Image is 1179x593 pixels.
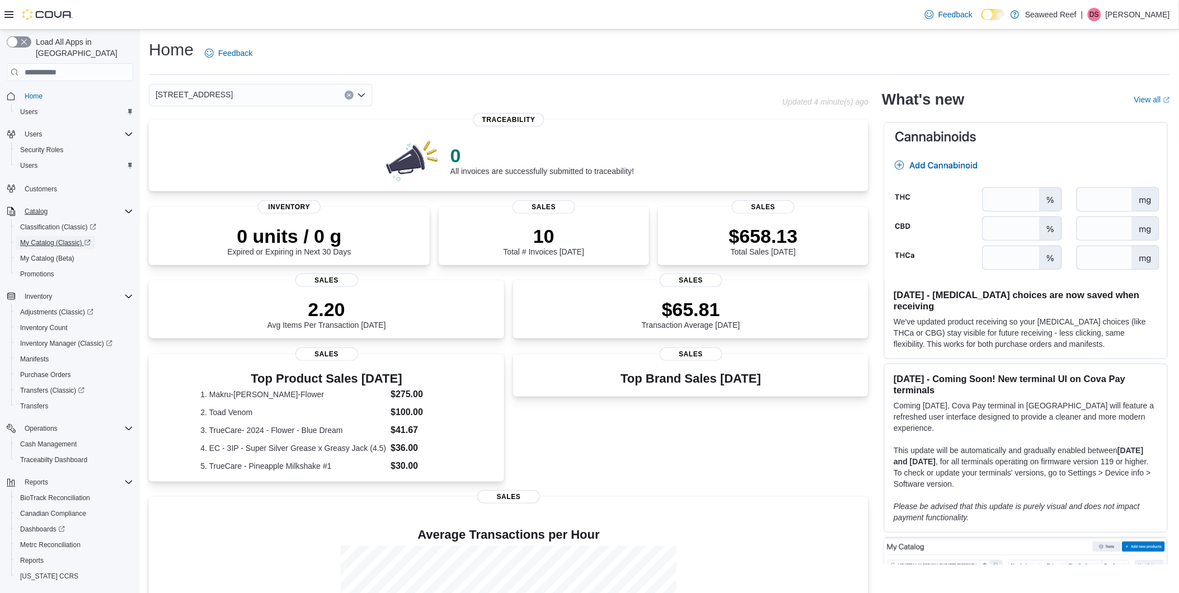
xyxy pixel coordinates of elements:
span: Sales [295,347,358,361]
span: Promotions [16,267,133,281]
a: Cash Management [16,437,81,451]
dt: 4. EC - 3IP - Super Silver Grease x Greasy Jack (4.5) [200,443,386,454]
span: Transfers [16,399,133,413]
span: Transfers [20,402,48,411]
span: Security Roles [20,145,63,154]
span: Users [25,130,42,139]
span: Customers [25,185,57,194]
span: Reports [16,554,133,567]
a: Security Roles [16,143,68,157]
a: Classification (Classic) [16,220,101,234]
h3: Top Brand Sales [DATE] [621,372,761,385]
button: Reports [11,553,138,568]
img: 0 [383,138,441,182]
a: Promotions [16,267,59,281]
span: Classification (Classic) [16,220,133,234]
span: Purchase Orders [20,370,71,379]
dt: 3. TrueCare- 2024 - Flower - Blue Dream [200,425,386,436]
p: [PERSON_NAME] [1106,8,1170,21]
span: Home [25,92,43,101]
span: Security Roles [16,143,133,157]
span: Users [20,128,133,141]
button: BioTrack Reconciliation [11,490,138,506]
button: Home [2,88,138,104]
h4: Average Transactions per Hour [158,528,859,542]
a: Feedback [200,42,257,64]
span: Sales [660,274,722,287]
div: Total # Invoices [DATE] [504,225,584,256]
span: Sales [513,200,575,214]
span: Catalog [20,205,133,218]
h3: Top Product Sales [DATE] [200,372,453,385]
dd: $30.00 [391,459,453,473]
h1: Home [149,39,194,61]
p: Updated 4 minute(s) ago [782,97,868,106]
button: Users [20,128,46,141]
span: Promotions [20,270,54,279]
a: Adjustments (Classic) [16,305,98,319]
h3: [DATE] - Coming Soon! New terminal UI on Cova Pay terminals [894,373,1158,396]
dt: 5. TrueCare - Pineapple Milkshake #1 [200,460,386,472]
a: [US_STATE] CCRS [16,570,83,583]
span: DS [1090,8,1100,21]
a: Reports [16,554,48,567]
a: Users [16,105,42,119]
a: Transfers (Classic) [16,384,89,397]
span: Users [20,161,37,170]
a: Inventory Count [16,321,72,335]
p: $658.13 [729,225,798,247]
span: Adjustments (Classic) [16,305,133,319]
dt: 1. Makru-[PERSON_NAME]-Flower [200,389,386,400]
button: Users [2,126,138,142]
span: Inventory Count [20,323,68,332]
span: Sales [477,490,540,503]
span: Catalog [25,207,48,216]
span: Manifests [16,352,133,366]
p: 10 [504,225,584,247]
span: Feedback [218,48,252,59]
p: Seaweed Reef [1025,8,1077,21]
span: Inventory [20,290,133,303]
span: Home [20,89,133,103]
span: Traceabilty Dashboard [16,453,133,467]
div: All invoices are successfully submitted to traceability! [450,144,634,176]
a: Inventory Manager (Classic) [11,336,138,351]
span: BioTrack Reconciliation [20,493,90,502]
button: Users [11,104,138,120]
button: Catalog [20,205,52,218]
a: Manifests [16,352,53,366]
button: Customers [2,180,138,196]
span: Inventory Manager (Classic) [16,337,133,350]
div: Avg Items Per Transaction [DATE] [267,298,386,330]
a: Classification (Classic) [11,219,138,235]
a: Transfers (Classic) [11,383,138,398]
em: Please be advised that this update is purely visual and does not impact payment functionality. [894,502,1140,522]
span: Transfers (Classic) [16,384,133,397]
button: Open list of options [357,91,366,100]
span: Manifests [20,355,49,364]
span: Washington CCRS [16,570,133,583]
a: Canadian Compliance [16,507,91,520]
button: Manifests [11,351,138,367]
input: Dark Mode [981,9,1005,21]
a: Purchase Orders [16,368,76,382]
span: Traceabilty Dashboard [20,455,87,464]
span: Inventory Count [16,321,133,335]
p: We've updated product receiving so your [MEDICAL_DATA] choices (like THCa or CBG) stay visible fo... [894,316,1158,350]
div: Transaction Average [DATE] [642,298,740,330]
dt: 2. Toad Venom [200,407,386,418]
strong: [DATE] and [DATE] [894,446,1143,466]
span: Adjustments (Classic) [20,308,93,317]
button: Transfers [11,398,138,414]
h2: What's new [882,91,964,109]
span: Dashboards [20,525,65,534]
span: Transfers (Classic) [20,386,84,395]
a: Inventory Manager (Classic) [16,337,117,350]
button: Promotions [11,266,138,282]
span: Reports [20,556,44,565]
span: Purchase Orders [16,368,133,382]
a: Dashboards [11,521,138,537]
span: Classification (Classic) [20,223,96,232]
button: Cash Management [11,436,138,452]
span: Metrc Reconciliation [16,538,133,552]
